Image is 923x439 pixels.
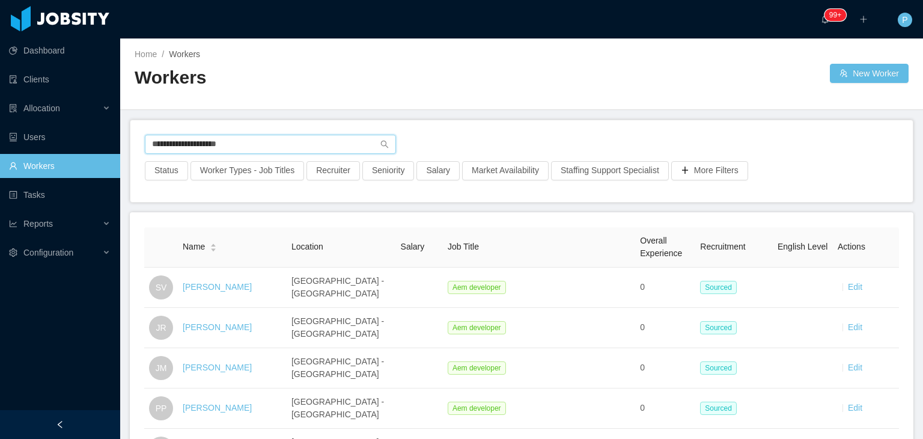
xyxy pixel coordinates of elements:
a: icon: userWorkers [9,154,111,178]
td: 0 [635,348,695,388]
td: 0 [635,268,695,308]
span: Reports [23,219,53,229]
span: Sourced [700,321,737,334]
a: Sourced [700,322,742,332]
a: Edit [848,363,862,372]
span: Sourced [700,402,737,415]
i: icon: caret-down [210,247,217,250]
span: P [902,13,907,27]
span: Allocation [23,103,60,113]
i: icon: plus [859,15,868,23]
a: icon: robotUsers [9,125,111,149]
td: 0 [635,308,695,348]
h2: Workers [135,66,522,90]
span: Workers [169,49,200,59]
button: Recruiter [306,161,360,180]
span: Sourced [700,361,737,375]
span: PP [156,396,167,420]
span: Aem developer [448,402,506,415]
button: icon: plusMore Filters [671,161,748,180]
a: [PERSON_NAME] [183,403,252,413]
i: icon: bell [821,15,829,23]
i: icon: solution [9,104,17,112]
span: Aem developer [448,281,506,294]
span: Overall Experience [640,236,682,258]
button: Status [145,161,188,180]
i: icon: setting [9,248,17,257]
a: [PERSON_NAME] [183,363,252,372]
span: Sourced [700,281,737,294]
span: SV [156,275,167,299]
span: Location [291,242,323,251]
span: English Level [778,242,827,251]
span: JM [156,356,167,380]
sup: 1714 [824,9,846,21]
span: JR [156,316,166,340]
span: Configuration [23,248,73,257]
a: Sourced [700,403,742,413]
span: Salary [401,242,425,251]
a: Home [135,49,157,59]
span: Recruitment [700,242,745,251]
button: Worker Types - Job Titles [190,161,304,180]
td: [GEOGRAPHIC_DATA] - [GEOGRAPHIC_DATA] [287,388,396,429]
td: [GEOGRAPHIC_DATA] - [GEOGRAPHIC_DATA] [287,348,396,388]
span: Job Title [448,242,479,251]
a: Edit [848,282,862,292]
i: icon: caret-up [210,242,217,246]
button: Seniority [362,161,414,180]
td: 0 [635,388,695,429]
a: icon: auditClients [9,67,111,91]
td: [GEOGRAPHIC_DATA] - [GEOGRAPHIC_DATA] [287,308,396,348]
span: Aem developer [448,321,506,334]
span: / [162,49,164,59]
a: icon: pie-chartDashboard [9,38,111,63]
span: Aem developer [448,361,506,375]
a: Edit [848,403,862,413]
a: Sourced [700,282,742,292]
div: Sort [210,242,217,250]
i: icon: search [380,140,389,149]
a: [PERSON_NAME] [183,322,252,332]
a: [PERSON_NAME] [183,282,252,292]
span: Name [183,241,205,253]
a: Sourced [700,363,742,372]
button: Salary [416,161,460,180]
i: icon: line-chart [9,219,17,228]
button: Market Availability [462,161,549,180]
a: icon: profileTasks [9,183,111,207]
span: Actions [838,242,865,251]
a: Edit [848,322,862,332]
button: icon: usergroup-addNew Worker [830,64,909,83]
button: Staffing Support Specialist [551,161,669,180]
td: [GEOGRAPHIC_DATA] - [GEOGRAPHIC_DATA] [287,268,396,308]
